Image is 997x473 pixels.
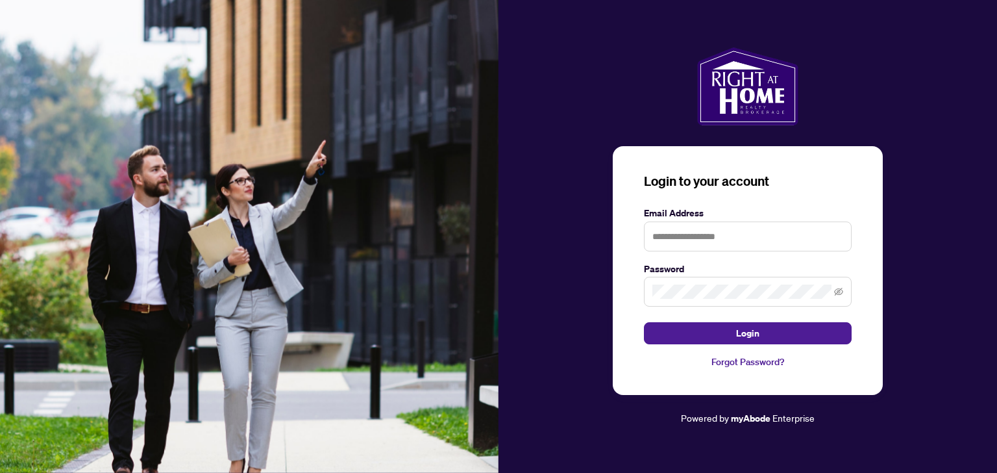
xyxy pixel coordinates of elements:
[772,412,815,424] span: Enterprise
[644,262,852,276] label: Password
[834,287,843,296] span: eye-invisible
[697,47,798,125] img: ma-logo
[731,411,770,426] a: myAbode
[644,355,852,369] a: Forgot Password?
[644,206,852,220] label: Email Address
[736,323,759,344] span: Login
[681,412,729,424] span: Powered by
[644,322,852,344] button: Login
[644,172,852,190] h3: Login to your account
